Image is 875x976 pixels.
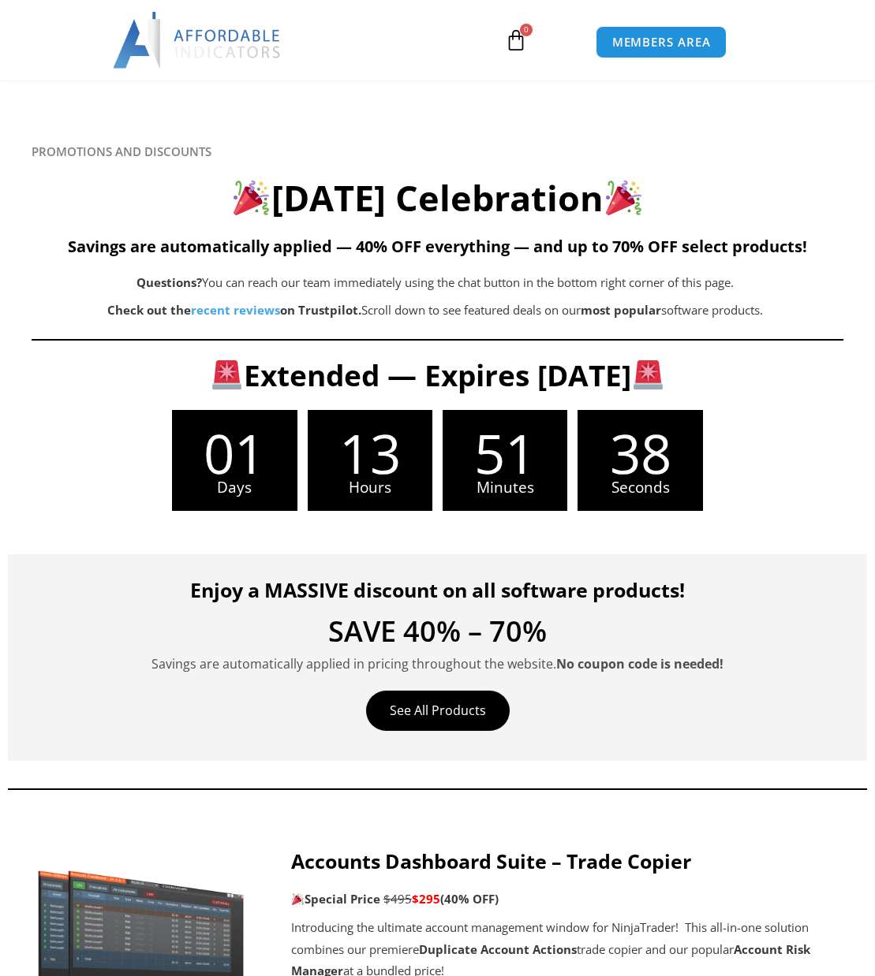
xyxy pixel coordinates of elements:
[308,426,432,480] span: 13
[596,26,727,58] a: MEMBERS AREA
[612,36,711,48] span: MEMBERS AREA
[42,356,834,394] h3: Extended — Expires [DATE]
[32,654,843,675] p: Savings are automatically applied in pricing throughout the website.
[32,144,843,159] h6: PROMOTIONS AND DISCOUNTS
[581,302,661,318] b: most popular
[578,426,702,480] span: 38
[308,480,432,495] span: Hours
[292,893,304,905] img: 🎉
[520,24,533,36] span: 0
[136,274,202,290] b: Questions?
[32,272,839,294] p: You can reach our team immediately using the chat button in the bottom right corner of this page.
[443,426,567,480] span: 51
[172,480,297,495] span: Days
[291,891,380,907] strong: Special Price
[107,302,361,318] strong: Check out the on Trustpilot.
[191,302,280,318] a: recent reviews
[234,180,269,215] img: 🎉
[366,691,510,731] a: See All Products
[172,426,297,480] span: 01
[383,891,412,907] span: $495
[32,237,843,256] h5: Savings are automatically applied — 40% OFF everything — and up to 70% OFF select products!
[606,180,641,215] img: 🎉
[113,12,282,69] img: LogoAI | Affordable Indicators – NinjaTrader
[212,360,241,389] img: 🚨
[440,891,499,907] b: (40% OFF)
[412,891,440,907] span: $295
[481,17,551,63] a: 0
[578,480,702,495] span: Seconds
[32,617,843,646] h4: SAVE 40% – 70%
[634,360,663,389] img: 🚨
[556,655,724,672] strong: No coupon code is needed!
[419,941,577,957] strong: Duplicate Account Actions
[32,578,843,602] h4: Enjoy a MASSIVE discount on all software products!
[32,175,843,222] h2: [DATE] Celebration
[32,300,839,322] p: Scroll down to see featured deals on our software products.
[443,480,567,495] span: Minutes
[291,847,691,874] strong: Accounts Dashboard Suite – Trade Copier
